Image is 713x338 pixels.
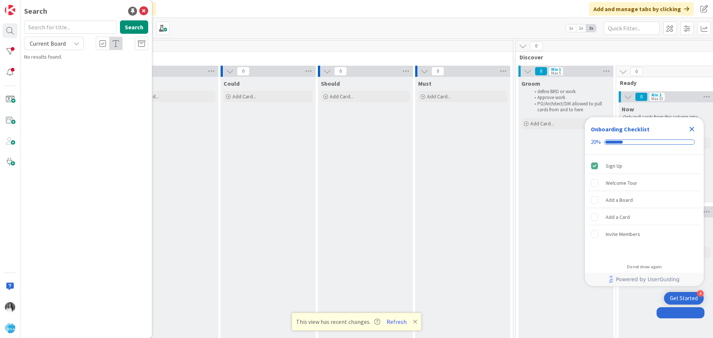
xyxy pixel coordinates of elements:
[551,68,561,71] div: Min 1
[620,79,707,86] span: Ready
[588,209,701,225] div: Add a Card is incomplete.
[588,175,701,191] div: Welcome Tour is incomplete.
[24,6,47,17] div: Search
[606,161,622,170] div: Sign Up
[588,192,701,208] div: Add a Board is incomplete.
[651,93,661,97] div: Min 2
[321,80,340,87] span: Should
[589,273,700,286] a: Powered by UserGuiding
[27,53,504,61] span: Product Backlog
[521,80,540,87] span: Groom
[551,71,561,75] div: Max 5
[24,53,148,61] div: No results found.
[697,290,704,297] div: 4
[585,117,704,286] div: Checklist Container
[588,226,701,242] div: Invite Members is incomplete.
[334,67,347,76] span: 0
[30,40,66,47] span: Current Board
[589,2,694,16] div: Add and manage tabs by clicking
[588,158,701,174] div: Sign Up is complete.
[606,178,637,187] div: Welcome Tour
[591,125,649,134] div: Onboarding Checklist
[586,24,596,32] span: 3x
[530,89,609,95] li: define BRD or work
[330,93,354,100] span: Add Card...
[604,22,660,35] input: Quick Filter...
[664,292,704,305] div: Open Get Started checklist, remaining modules: 4
[630,67,643,76] span: 0
[686,123,698,135] div: Close Checklist
[576,24,586,32] span: 2x
[5,323,15,333] img: avatar
[530,95,609,101] li: Approve work
[591,139,698,145] div: Checklist progress: 20%
[670,295,698,302] div: Get Started
[384,317,409,326] button: Refresh
[535,67,547,76] span: 0
[530,42,543,50] span: 0
[585,273,704,286] div: Footer
[622,105,634,113] span: Now
[591,139,601,145] div: 20%
[5,5,15,15] img: Visit kanbanzone.com
[623,114,709,132] p: Only pull cards from this column into Deliver. Keep these cards in order of priority.
[5,302,15,312] img: bs
[418,80,432,87] span: Must
[616,275,680,284] span: Powered by UserGuiding
[606,196,633,204] div: Add a Board
[585,155,704,259] div: Checklist items
[530,120,554,127] span: Add Card...
[627,264,662,270] div: Do not show again
[635,92,648,101] span: 0
[224,80,240,87] span: Could
[24,20,117,34] input: Search for title...
[651,97,663,101] div: Max 10
[520,53,710,61] span: Discover
[566,24,576,32] span: 1x
[232,93,256,100] span: Add Card...
[120,20,148,34] button: Search
[606,213,630,221] div: Add a Card
[237,67,250,76] span: 0
[530,101,609,113] li: PO/Architect/DM allowed to pull cards from and to here
[606,230,640,239] div: Invite Members
[296,317,380,326] span: This view has recent changes.
[432,67,444,76] span: 0
[427,93,451,100] span: Add Card...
